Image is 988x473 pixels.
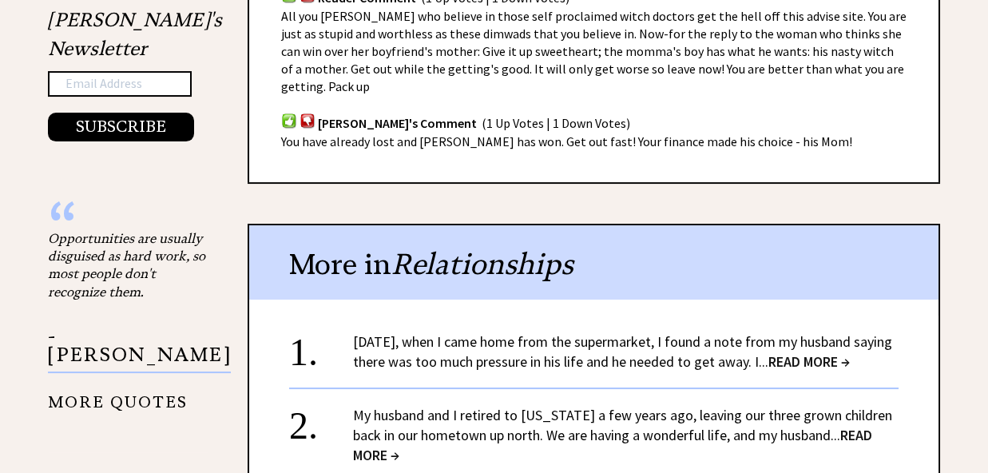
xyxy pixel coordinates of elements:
button: SUBSCRIBE [48,113,194,141]
a: My husband and I retired to [US_STATE] a few years ago, leaving our three grown children back in ... [353,406,892,464]
span: You have already lost and [PERSON_NAME] has won. Get out fast! Your finance made his choice - his... [281,133,852,149]
img: votup.png [281,113,297,128]
div: More in [249,225,938,300]
span: (1 Up Votes | 1 Down Votes) [482,116,630,132]
span: READ MORE → [353,426,872,464]
a: [DATE], when I came home from the supermarket, I found a note from my husband saying there was to... [353,332,892,371]
input: Email Address [48,71,192,97]
div: 2. [289,405,353,435]
span: All you [PERSON_NAME] who believe in those self proclaimed witch doctors get the hell off this ad... [281,8,907,94]
div: Opportunities are usually disguised as hard work, so most people don't recognize them. [48,229,208,301]
img: votdown.png [300,113,315,128]
span: READ MORE → [768,352,850,371]
div: 1. [289,332,353,361]
div: “ [48,213,208,229]
a: MORE QUOTES [48,380,188,411]
p: - [PERSON_NAME] [48,328,231,373]
div: [PERSON_NAME]'s Newsletter [48,6,222,141]
span: Relationships [391,246,573,282]
span: [PERSON_NAME]'s Comment [318,116,477,132]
